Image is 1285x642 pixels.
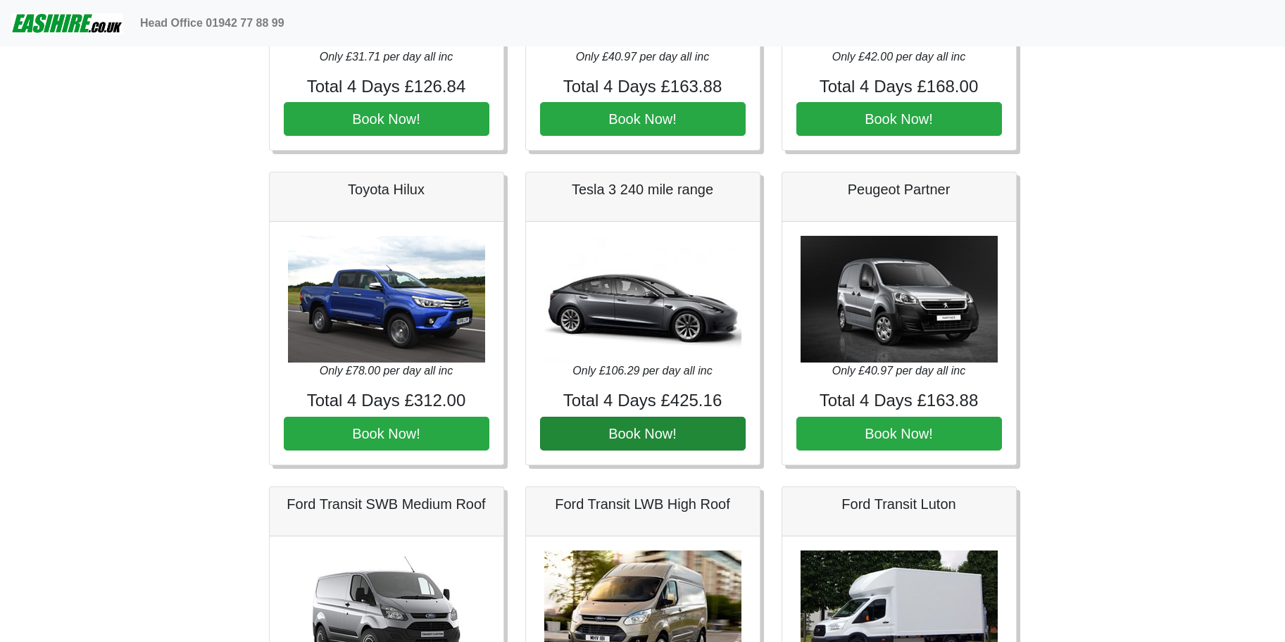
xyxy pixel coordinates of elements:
i: Only £40.97 per day all inc [832,365,965,377]
i: Only £106.29 per day all inc [572,365,712,377]
button: Book Now! [540,102,746,136]
a: Head Office 01942 77 88 99 [134,9,290,37]
button: Book Now! [284,417,489,451]
h4: Total 4 Days £425.16 [540,391,746,411]
h4: Total 4 Days £168.00 [796,77,1002,97]
i: Only £78.00 per day all inc [320,365,453,377]
img: Peugeot Partner [801,236,998,363]
button: Book Now! [796,417,1002,451]
i: Only £40.97 per day all inc [576,51,709,63]
h5: Peugeot Partner [796,181,1002,198]
button: Book Now! [796,102,1002,136]
i: Only £42.00 per day all inc [832,51,965,63]
h5: Ford Transit SWB Medium Roof [284,496,489,512]
button: Book Now! [284,102,489,136]
h5: Toyota Hilux [284,181,489,198]
h5: Ford Transit LWB High Roof [540,496,746,512]
img: Tesla 3 240 mile range [544,236,741,363]
img: easihire_logo_small.png [11,9,123,37]
h5: Ford Transit Luton [796,496,1002,512]
img: Toyota Hilux [288,236,485,363]
h4: Total 4 Days £163.88 [540,77,746,97]
h4: Total 4 Days £312.00 [284,391,489,411]
h4: Total 4 Days £163.88 [796,391,1002,411]
button: Book Now! [540,417,746,451]
i: Only £31.71 per day all inc [320,51,453,63]
b: Head Office 01942 77 88 99 [140,17,284,29]
h4: Total 4 Days £126.84 [284,77,489,97]
h5: Tesla 3 240 mile range [540,181,746,198]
